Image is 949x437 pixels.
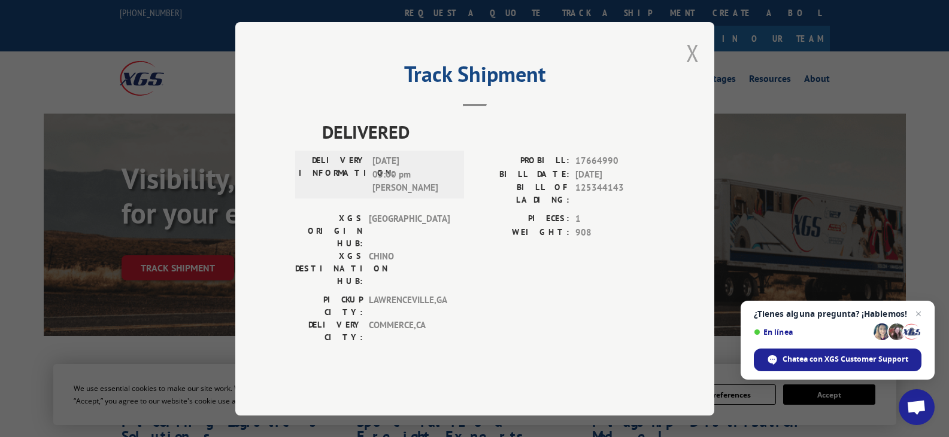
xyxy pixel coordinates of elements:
span: [GEOGRAPHIC_DATA] [369,212,450,250]
span: 17664990 [575,154,654,168]
div: Chatea con XGS Customer Support [754,349,921,371]
span: [DATE] [575,167,654,181]
label: BILL OF LADING: [475,181,569,206]
span: 908 [575,225,654,239]
span: 125344143 [575,181,654,206]
label: PICKUP CITY: [295,294,363,319]
span: LAWRENCEVILLE , GA [369,294,450,319]
span: CHINO [369,250,450,288]
label: XGS DESTINATION HUB: [295,250,363,288]
div: Chat abierto [899,389,935,425]
span: Cerrar el chat [911,307,926,321]
label: PROBILL: [475,154,569,168]
span: DELIVERED [322,118,654,145]
span: 1 [575,212,654,226]
label: WEIGHT: [475,225,569,239]
h2: Track Shipment [295,66,654,88]
label: PIECES: [475,212,569,226]
label: DELIVERY INFORMATION: [299,154,366,195]
span: [DATE] 03:00 pm [PERSON_NAME] [372,154,453,195]
span: Chatea con XGS Customer Support [783,354,908,365]
label: DELIVERY CITY: [295,319,363,344]
span: ¿Tienes alguna pregunta? ¡Hablemos! [754,309,921,319]
span: En línea [754,328,869,337]
label: XGS ORIGIN HUB: [295,212,363,250]
label: BILL DATE: [475,167,569,181]
span: COMMERCE , CA [369,319,450,344]
button: Close modal [686,37,699,69]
